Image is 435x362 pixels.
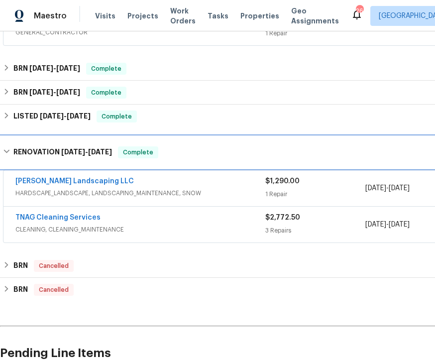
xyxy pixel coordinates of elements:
[13,111,91,122] h6: LISTED
[119,147,157,157] span: Complete
[15,214,101,221] a: TNAG Cleaning Services
[389,221,410,228] span: [DATE]
[389,185,410,192] span: [DATE]
[13,87,80,99] h6: BRN
[240,11,279,21] span: Properties
[208,12,228,19] span: Tasks
[265,28,365,38] div: 1 Repair
[127,11,158,21] span: Projects
[15,225,265,235] span: CLEANING, CLEANING_MAINTENANCE
[13,284,28,296] h6: BRN
[95,11,115,21] span: Visits
[56,65,80,72] span: [DATE]
[15,188,265,198] span: HARDSCAPE_LANDSCAPE, LANDSCAPING_MAINTENANCE, SNOW
[170,6,196,26] span: Work Orders
[265,214,300,221] span: $2,772.50
[87,88,125,98] span: Complete
[88,148,112,155] span: [DATE]
[356,6,363,16] div: 26
[365,220,410,230] span: -
[29,89,80,96] span: -
[291,6,339,26] span: Geo Assignments
[365,183,410,193] span: -
[265,178,300,185] span: $1,290.00
[265,226,365,236] div: 3 Repairs
[56,89,80,96] span: [DATE]
[61,148,85,155] span: [DATE]
[67,113,91,120] span: [DATE]
[13,146,112,158] h6: RENOVATION
[40,113,91,120] span: -
[35,261,73,271] span: Cancelled
[29,65,80,72] span: -
[13,63,80,75] h6: BRN
[87,64,125,74] span: Complete
[34,11,67,21] span: Maestro
[15,178,134,185] a: [PERSON_NAME] Landscaping LLC
[40,113,64,120] span: [DATE]
[365,185,386,192] span: [DATE]
[35,285,73,295] span: Cancelled
[265,189,365,199] div: 1 Repair
[13,260,28,272] h6: BRN
[29,89,53,96] span: [DATE]
[61,148,112,155] span: -
[15,27,265,37] span: GENERAL_CONTRACTOR
[98,112,136,121] span: Complete
[365,221,386,228] span: [DATE]
[29,65,53,72] span: [DATE]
